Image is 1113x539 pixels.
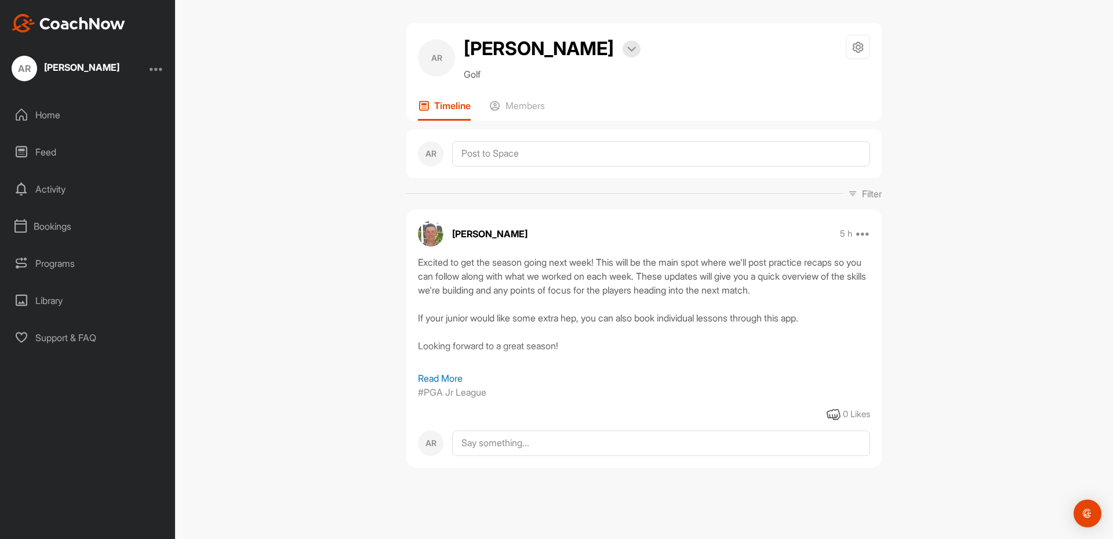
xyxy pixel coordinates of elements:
div: [PERSON_NAME] [44,63,119,72]
div: AR [418,141,443,167]
img: arrow-down [627,46,636,52]
p: 5 h [840,228,852,240]
img: avatar [418,221,443,247]
div: Feed [6,138,170,167]
p: #PGA Jr League [418,385,486,399]
img: CoachNow [12,14,125,32]
div: AR [418,431,443,456]
div: AR [12,56,37,81]
p: Timeline [434,100,471,111]
div: Home [6,100,170,129]
p: Filter [862,187,882,201]
div: Library [6,286,170,315]
p: Members [505,100,545,111]
div: 0 Likes [843,408,870,421]
div: Open Intercom Messenger [1074,500,1101,527]
div: Bookings [6,212,170,241]
div: Activity [6,175,170,204]
h2: [PERSON_NAME] [464,35,614,63]
div: Programs [6,249,170,278]
p: Golf [464,67,641,81]
p: Read More [418,371,870,385]
div: Support & FAQ [6,323,170,352]
div: AR [418,39,455,77]
div: Excited to get the season going next week! This will be the main spot where we'll post practice r... [418,255,870,371]
p: [PERSON_NAME] [452,227,528,241]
